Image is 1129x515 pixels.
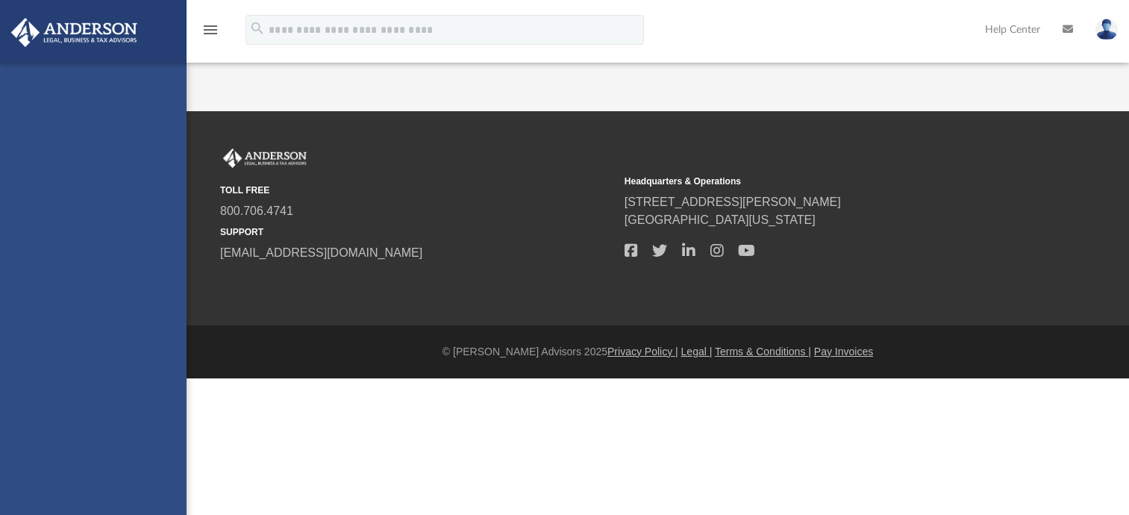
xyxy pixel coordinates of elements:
img: Anderson Advisors Platinum Portal [220,149,310,168]
a: Terms & Conditions | [715,346,811,358]
small: SUPPORT [220,225,614,239]
a: [EMAIL_ADDRESS][DOMAIN_NAME] [220,246,422,259]
a: [STREET_ADDRESS][PERSON_NAME] [625,196,841,208]
a: Legal | [681,346,713,358]
a: [GEOGRAPHIC_DATA][US_STATE] [625,213,816,226]
div: © [PERSON_NAME] Advisors 2025 [187,344,1129,360]
small: Headquarters & Operations [625,175,1019,188]
a: Privacy Policy | [607,346,678,358]
img: User Pic [1095,19,1118,40]
a: menu [201,28,219,39]
a: 800.706.4741 [220,205,293,217]
i: search [249,20,266,37]
small: TOLL FREE [220,184,614,197]
img: Anderson Advisors Platinum Portal [7,18,142,47]
a: Pay Invoices [814,346,873,358]
i: menu [201,21,219,39]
